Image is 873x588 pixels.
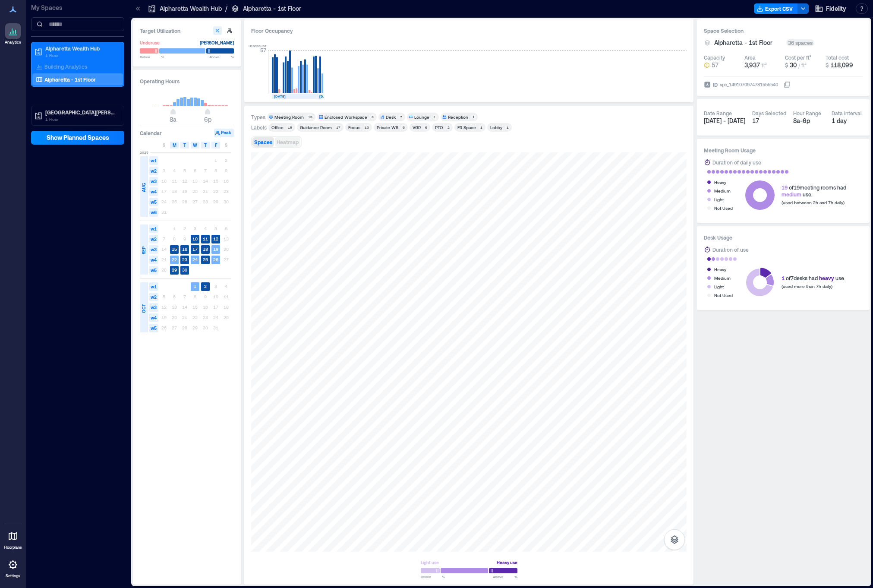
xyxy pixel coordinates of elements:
span: W [193,142,197,149]
h3: Calendar [140,129,162,137]
p: Alpharetta Wealth Hub [45,45,118,52]
span: 19 [782,184,788,190]
span: OCT [140,304,147,313]
p: [GEOGRAPHIC_DATA][PERSON_NAME] [45,109,118,116]
span: ft² [762,62,767,68]
p: 1 Floor [45,52,118,59]
div: Floor Occupancy [251,26,687,35]
span: Heatmap [277,139,299,145]
span: Below % [421,574,445,579]
div: Duration of daily use [712,158,761,167]
div: 19 [306,114,314,120]
button: Export CSV [754,3,798,14]
span: w2 [149,293,158,301]
div: Heavy [714,178,726,187]
div: PTO [435,124,443,130]
button: Show Planned Spaces [31,131,124,145]
span: w5 [149,324,158,332]
span: (used more than 7h daily) [782,284,832,289]
div: [PERSON_NAME] [200,38,234,47]
div: 6 [401,125,406,130]
div: FR Space [457,124,476,130]
span: w6 [149,208,158,217]
p: / [225,4,227,13]
div: Guidance Room [300,124,332,130]
span: ID [713,80,718,89]
text: 12 [213,236,218,241]
div: Light [714,282,724,291]
div: 1 day [832,117,863,125]
span: w4 [149,313,158,322]
span: 8a [170,116,176,123]
h3: Target Utilization [140,26,234,35]
span: w1 [149,156,158,165]
span: Spaces [254,139,272,145]
text: 24 [192,257,198,262]
span: SEP [140,247,147,254]
span: w3 [149,303,158,312]
span: T [183,142,186,149]
button: Heatmap [275,137,300,147]
div: Heavy [714,265,726,274]
text: 17 [192,247,198,252]
text: 18 [203,247,208,252]
div: 6 [423,125,429,130]
div: Cost per ft² [785,54,811,61]
div: Capacity [704,54,725,61]
p: Alpharetta - 1st Floor [44,76,96,83]
text: 25 [203,257,208,262]
span: w1 [149,282,158,291]
span: T [204,142,207,149]
div: of 19 meeting rooms had use. [782,184,846,198]
p: Building Analytics [44,63,87,70]
p: Floorplans [4,545,22,550]
text: 15 [172,247,177,252]
span: AUG [140,183,147,192]
span: Fidelity [826,4,846,13]
p: Alpharetta - 1st Floor [243,4,301,13]
span: 1 [782,275,785,281]
h3: Space Selection [704,26,863,35]
text: 2 [204,284,207,289]
a: Settings [3,554,23,581]
button: $ 30 / ft² [785,61,822,70]
span: w4 [149,256,158,264]
div: 19 [286,125,293,130]
div: Light use [421,558,439,567]
span: w5 [149,266,158,275]
div: Meeting Room [274,114,304,120]
p: Alpharetta Wealth Hub [160,4,222,13]
div: 13 [363,125,370,130]
span: heavy [819,275,834,281]
div: VGR [413,124,421,130]
a: Analytics [2,21,24,47]
div: Desk [386,114,396,120]
text: 26 [213,257,218,262]
span: 6p [204,116,211,123]
text: [DATE] [319,94,331,98]
div: Heavy use [497,558,517,567]
div: Days Selected [752,110,786,117]
span: w4 [149,187,158,196]
span: w2 [149,235,158,243]
div: 1 [505,125,510,130]
div: Private WS [377,124,398,130]
text: 11 [203,236,208,241]
span: w1 [149,224,158,233]
span: (used between 2h and 7h daily) [782,200,845,205]
div: Data Interval [832,110,862,117]
span: M [173,142,176,149]
div: Medium [714,187,731,195]
text: 23 [182,257,187,262]
text: 22 [172,257,177,262]
span: medium [782,191,801,197]
span: 30 [790,61,797,69]
div: Enclosed Workspace [325,114,367,120]
p: Settings [6,573,20,579]
span: Above % [493,574,517,579]
button: 57 [704,61,741,70]
div: 1 [471,114,476,120]
span: 57 [712,61,719,70]
div: Duration of use [712,245,749,254]
div: Lobby [490,124,502,130]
